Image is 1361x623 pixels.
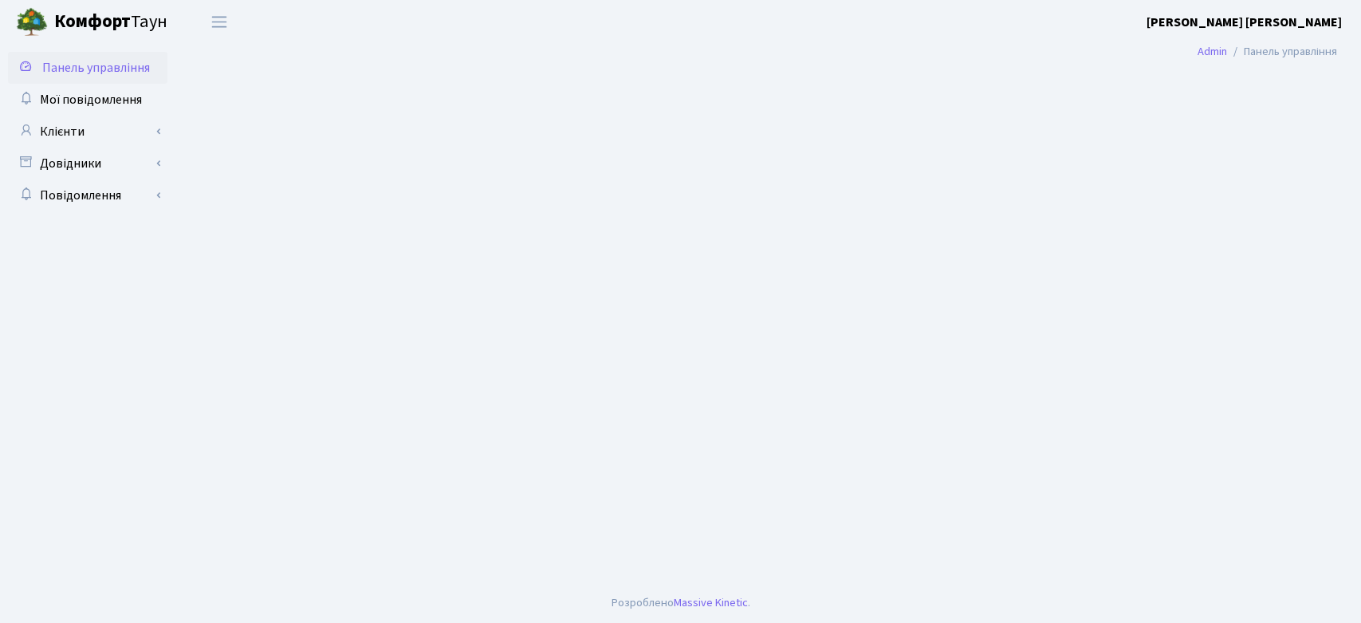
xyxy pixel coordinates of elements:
[1198,43,1227,60] a: Admin
[16,6,48,38] img: logo.png
[54,9,167,36] span: Таун
[8,116,167,148] a: Клієнти
[1147,14,1342,31] b: [PERSON_NAME] [PERSON_NAME]
[54,9,131,34] b: Комфорт
[199,9,239,35] button: Переключити навігацію
[8,148,167,179] a: Довідники
[1174,35,1361,69] nav: breadcrumb
[8,52,167,84] a: Панель управління
[1147,13,1342,32] a: [PERSON_NAME] [PERSON_NAME]
[40,91,142,108] span: Мої повідомлення
[674,594,748,611] a: Massive Kinetic
[1227,43,1337,61] li: Панель управління
[8,179,167,211] a: Повідомлення
[612,594,750,612] div: Розроблено .
[8,84,167,116] a: Мої повідомлення
[42,59,150,77] span: Панель управління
